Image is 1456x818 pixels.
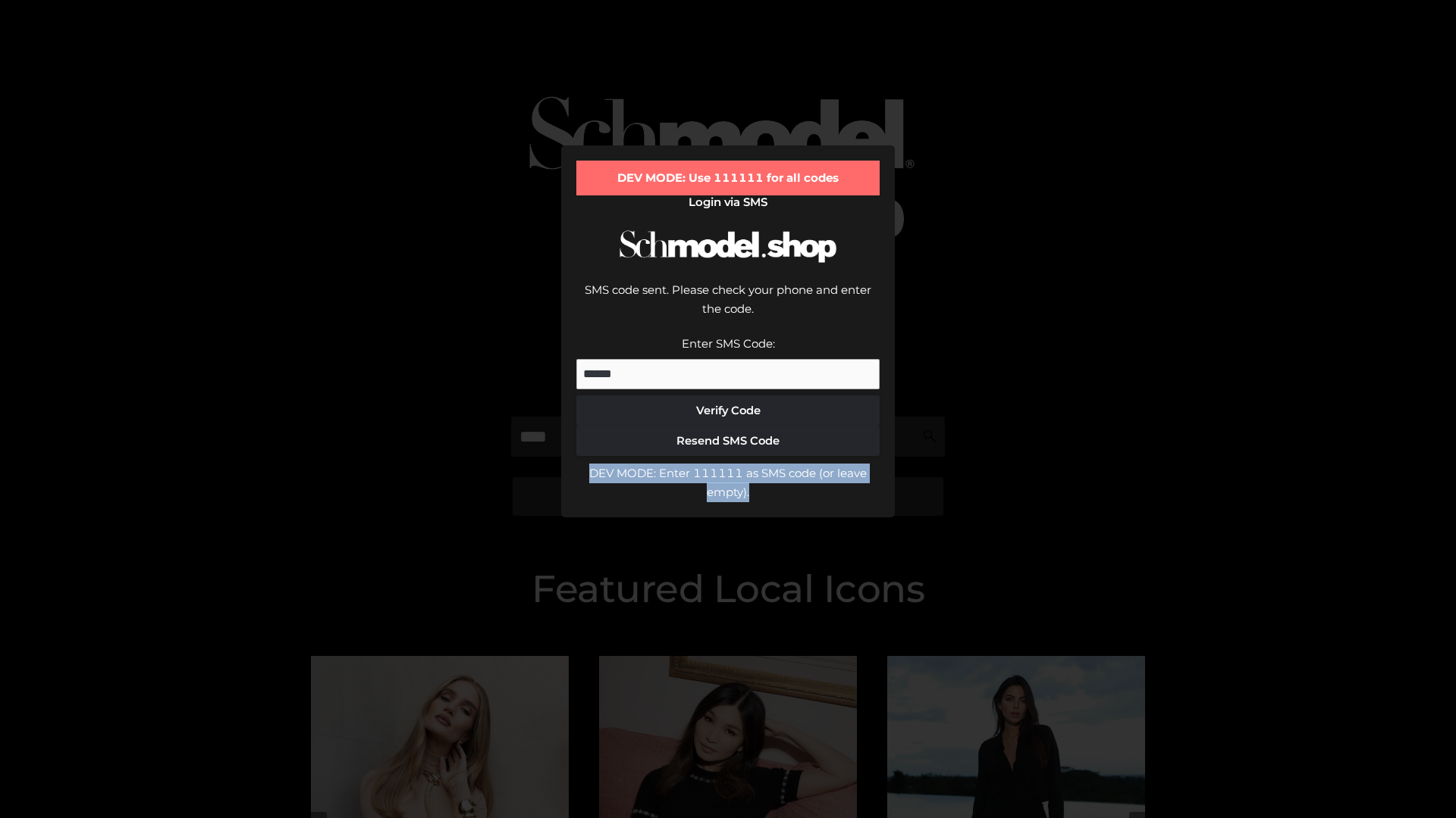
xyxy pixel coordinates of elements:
button: Verify Code [576,395,880,426]
div: SMS code sent. Please check your phone and enter the code. [576,280,880,334]
img: Schmodel Logo [614,217,842,276]
label: Enter SMS Code: [682,336,775,351]
div: DEV MODE: Enter 111111 as SMS code (or leave empty). [576,464,880,502]
div: DEV MODE: Use 111111 for all codes [576,161,880,195]
button: Resend SMS Code [576,426,880,456]
h2: Login via SMS [576,195,880,209]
